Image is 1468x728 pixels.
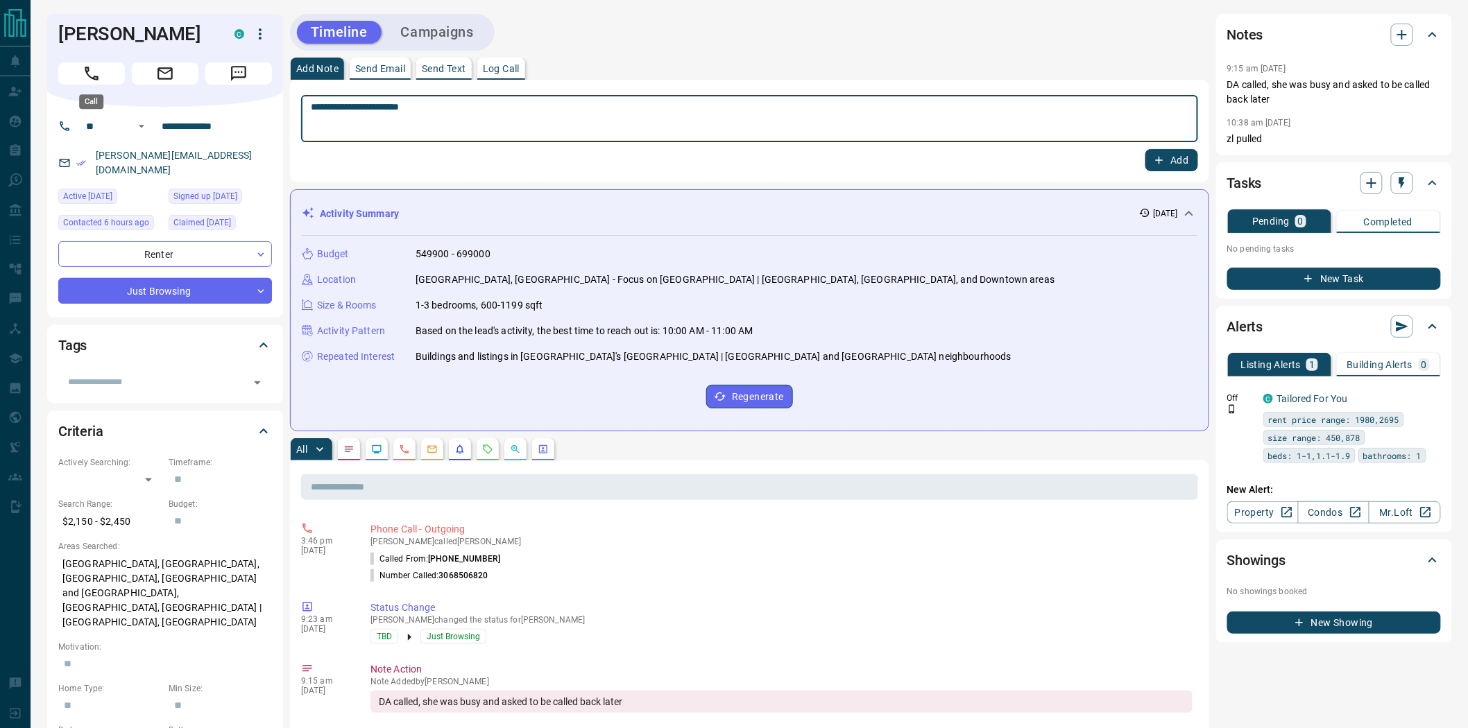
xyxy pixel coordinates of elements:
div: Call [79,94,103,109]
p: $2,150 - $2,450 [58,510,162,533]
p: Note Action [370,662,1193,677]
svg: Push Notification Only [1227,404,1237,414]
p: Off [1227,392,1255,404]
div: condos.ca [234,29,244,39]
p: Motivation: [58,641,272,653]
p: No showings booked [1227,585,1441,598]
a: [PERSON_NAME][EMAIL_ADDRESS][DOMAIN_NAME] [96,150,253,175]
p: [DATE] [301,624,350,634]
p: Phone Call - Outgoing [370,522,1193,537]
div: Criteria [58,415,272,448]
div: Wed Aug 13 2025 [58,189,162,208]
svg: Lead Browsing Activity [371,444,382,455]
p: Repeated Interest [317,349,395,364]
div: Thu Aug 14 2025 [58,215,162,234]
p: Pending [1252,216,1290,226]
div: condos.ca [1263,394,1273,404]
p: 9:15 am [301,676,350,686]
button: Open [133,118,150,135]
span: Active [DATE] [63,189,112,203]
button: Timeline [297,21,382,44]
span: Contacted 6 hours ago [63,216,149,229]
p: [GEOGRAPHIC_DATA], [GEOGRAPHIC_DATA], [GEOGRAPHIC_DATA], [GEOGRAPHIC_DATA] and [GEOGRAPHIC_DATA],... [58,553,272,634]
span: bathrooms: 1 [1363,449,1422,462]
p: Status Change [370,600,1193,615]
p: 549900 - 699000 [416,247,490,261]
span: TBD [377,630,392,643]
p: Number Called: [370,569,488,582]
p: Budget [317,247,349,261]
span: [PHONE_NUMBER] [428,554,500,564]
span: beds: 1-1,1.1-1.9 [1268,449,1351,462]
span: rent price range: 1980,2695 [1268,413,1399,426]
p: [DATE] [1153,207,1178,220]
p: Log Call [483,64,520,73]
p: Based on the lead's activity, the best time to reach out is: 10:00 AM - 11:00 AM [416,324,753,338]
p: Called From: [370,553,500,565]
span: 3068506820 [439,571,488,580]
p: 1-3 bedrooms, 600-1199 sqft [416,298,543,313]
h1: [PERSON_NAME] [58,23,214,45]
svg: Opportunities [510,444,521,455]
div: Sun Jun 18 2023 [169,189,272,208]
p: Search Range: [58,498,162,510]
div: Renter [58,241,272,267]
p: Min Size: [169,682,272,695]
svg: Notes [343,444,355,455]
p: Send Text [422,64,466,73]
p: Note Added by [PERSON_NAME] [370,677,1193,686]
a: Property [1227,501,1299,523]
div: Notes [1227,18,1441,51]
p: DA called, she was busy and asked to be called back later [1227,78,1441,107]
p: [PERSON_NAME] called [PERSON_NAME] [370,537,1193,546]
p: Building Alerts [1347,360,1413,370]
div: Showings [1227,544,1441,577]
p: 0 [1422,360,1427,370]
p: Home Type: [58,682,162,695]
p: [DATE] [301,686,350,695]
p: 9:23 am [301,614,350,624]
div: Wed Aug 13 2025 [169,215,272,234]
p: 0 [1298,216,1304,226]
div: Tags [58,329,272,362]
svg: Email Verified [76,158,86,168]
p: [PERSON_NAME] changed the status for [PERSON_NAME] [370,615,1193,625]
a: Mr.Loft [1369,501,1440,523]
div: DA called, she was busy and asked to be called back later [370,691,1193,713]
p: 3:46 pm [301,536,350,546]
p: Actively Searching: [58,456,162,469]
p: 10:38 am [DATE] [1227,118,1291,128]
p: Areas Searched: [58,540,272,553]
p: 1 [1309,360,1315,370]
p: Activity Summary [320,207,399,221]
span: Email [132,62,198,85]
span: Signed up [DATE] [173,189,237,203]
span: Claimed [DATE] [173,216,231,229]
svg: Calls [399,444,410,455]
button: Regenerate [706,385,793,408]
button: New Task [1227,268,1441,290]
p: Send Email [355,64,405,73]
div: Activity Summary[DATE] [302,201,1197,227]
p: Buildings and listings in [GEOGRAPHIC_DATA]'s [GEOGRAPHIC_DATA] | [GEOGRAPHIC_DATA] and [GEOGRAPH... [416,349,1012,364]
p: New Alert: [1227,483,1441,497]
h2: Notes [1227,24,1263,46]
p: 9:15 am [DATE] [1227,64,1286,73]
span: Message [205,62,272,85]
p: All [296,444,307,454]
p: Activity Pattern [317,324,385,338]
div: Tasks [1227,166,1441,200]
span: Call [58,62,125,85]
p: Add Note [296,64,339,73]
button: New Showing [1227,612,1441,634]
button: Add [1145,149,1198,171]
h2: Criteria [58,420,103,442]
h2: Alerts [1227,315,1263,338]
p: Listing Alerts [1241,360,1301,370]
span: Just Browsing [427,630,480,643]
p: Completed [1364,217,1413,227]
p: Timeframe: [169,456,272,469]
svg: Emails [427,444,438,455]
button: Open [248,373,267,392]
p: zl pulled [1227,132,1441,146]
